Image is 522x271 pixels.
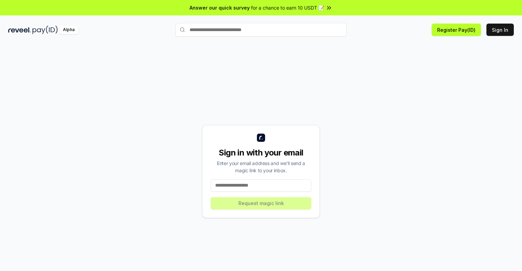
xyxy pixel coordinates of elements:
span: for a chance to earn 10 USDT 📝 [251,4,324,11]
div: Enter your email address and we’ll send a magic link to your inbox. [211,160,311,174]
img: pay_id [32,26,58,34]
div: Alpha [59,26,78,34]
button: Register Pay(ID) [432,24,481,36]
img: logo_small [257,134,265,142]
span: Answer our quick survey [190,4,250,11]
button: Sign In [486,24,514,36]
div: Sign in with your email [211,147,311,158]
img: reveel_dark [8,26,31,34]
